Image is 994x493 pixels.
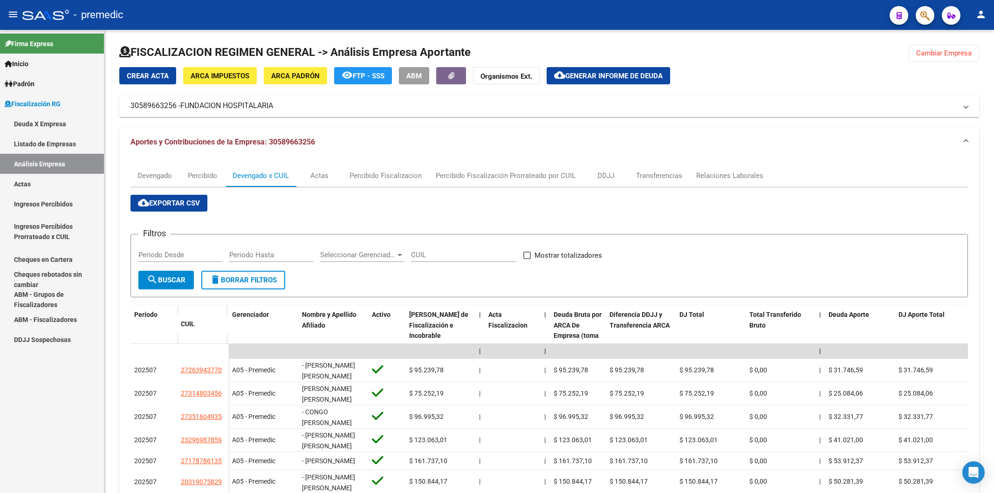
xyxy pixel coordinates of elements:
span: $ 150.844,17 [610,478,648,485]
span: - [PERSON_NAME] [PERSON_NAME] [302,431,355,450]
span: $ 32.331,77 [898,413,933,420]
span: 202507 [134,390,157,397]
span: $ 123.063,01 [409,436,447,444]
span: [PERSON_NAME] [PERSON_NAME] [302,385,352,403]
button: Buscar [138,271,194,289]
span: | [819,457,821,465]
span: $ 150.844,17 [679,478,718,485]
span: Firma Express [5,39,53,49]
span: Fiscalización RG [5,99,61,109]
datatable-header-cell: CUIL [177,314,228,334]
span: A05 - Premedic [232,366,275,374]
datatable-header-cell: | [475,305,485,367]
mat-expansion-panel-header: 30589663256 -FUNDACION HOSPITALARIA [119,95,979,117]
span: | [544,436,546,444]
span: | [544,311,546,318]
span: $ 41.021,00 [829,436,863,444]
span: $ 96.995,32 [679,413,714,420]
span: $ 31.746,59 [829,366,863,374]
span: $ 96.995,32 [554,413,588,420]
span: A05 - Premedic [232,457,275,465]
span: Gerenciador [232,311,269,318]
span: $ 0,00 [749,413,767,420]
span: - [PERSON_NAME] [PERSON_NAME] [302,362,355,380]
span: A05 - Premedic [232,436,275,444]
span: $ 150.844,17 [409,478,447,485]
span: | [479,347,481,355]
mat-icon: delete [210,274,221,285]
span: | [544,457,546,465]
span: $ 161.737,10 [679,457,718,465]
span: | [544,413,546,420]
button: Borrar Filtros [201,271,285,289]
mat-icon: person [975,9,987,20]
span: $ 95.239,78 [610,366,644,374]
div: DDJJ [597,171,614,181]
span: $ 96.995,32 [409,413,444,420]
span: | [819,478,821,485]
span: 27351604935 [181,413,222,420]
span: 202507 [134,436,157,444]
span: $ 161.737,10 [554,457,592,465]
h1: FISCALIZACION REGIMEN GENERAL -> Análisis Empresa Aportante [119,45,471,60]
span: ABM [406,72,422,80]
span: | [479,413,480,420]
span: FUNDACION HOSPITALARIA [180,101,273,111]
button: ABM [399,67,429,84]
span: Total Transferido Bruto [749,311,801,329]
datatable-header-cell: Activo [368,305,405,367]
mat-expansion-panel-header: Aportes y Contribuciones de la Empresa: 30589663256 [119,127,979,157]
span: CUIL [181,320,195,328]
span: Período [134,311,158,318]
span: Buscar [147,276,185,284]
span: - [PERSON_NAME] [PERSON_NAME] [302,473,355,492]
datatable-header-cell: Acta Fiscalizacion [485,305,541,367]
span: 20319075829 [181,478,222,486]
h3: Filtros [138,227,171,240]
div: Percibido Fiscalización Prorrateado por CUIL [436,171,576,181]
span: $ 0,00 [749,478,767,485]
span: - [PERSON_NAME] [302,457,355,465]
span: | [479,311,481,318]
span: | [479,366,480,374]
span: | [819,413,821,420]
span: 202507 [134,478,157,486]
button: Generar informe de deuda [547,67,670,84]
span: $ 75.252,19 [554,390,588,397]
button: Organismos Ext. [473,67,540,84]
div: Actas [310,171,329,181]
datatable-header-cell: Deuda Bruta Neto de Fiscalización e Incobrable [405,305,475,367]
datatable-header-cell: Total Transferido Bruto [746,305,816,367]
span: | [819,366,821,374]
span: $ 25.084,06 [829,390,863,397]
span: Deuda Aporte [829,311,869,318]
div: Devengado [137,171,172,181]
span: Mostrar totalizadores [535,250,602,261]
span: | [479,436,480,444]
datatable-header-cell: DJ Total [676,305,746,367]
datatable-header-cell: Deuda Bruta por ARCA De Empresa (toma en cuenta todos los afiliados) [550,305,606,367]
span: 202507 [134,457,157,465]
span: Aportes y Contribuciones de la Empresa: 30589663256 [130,137,315,146]
button: Crear Acta [119,67,176,84]
span: | [819,347,821,355]
span: | [544,366,546,374]
span: ARCA Impuestos [191,72,249,80]
span: $ 0,00 [749,366,767,374]
span: $ 95.239,78 [554,366,588,374]
span: | [479,390,480,397]
span: $ 50.281,39 [829,478,863,485]
span: DJ Total [679,311,704,318]
datatable-header-cell: Nombre y Apellido Afiliado [298,305,368,367]
span: $ 161.737,10 [610,457,648,465]
span: 23296987859 [181,436,222,444]
span: DJ Aporte Total [898,311,945,318]
mat-icon: cloud_download [554,69,565,81]
span: | [544,478,546,485]
span: | [544,390,546,397]
span: $ 75.252,19 [610,390,644,397]
span: $ 31.746,59 [898,366,933,374]
span: Diferencia DDJJ y Transferencia ARCA [610,311,670,329]
span: Crear Acta [127,72,169,80]
datatable-header-cell: Período [130,305,177,344]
